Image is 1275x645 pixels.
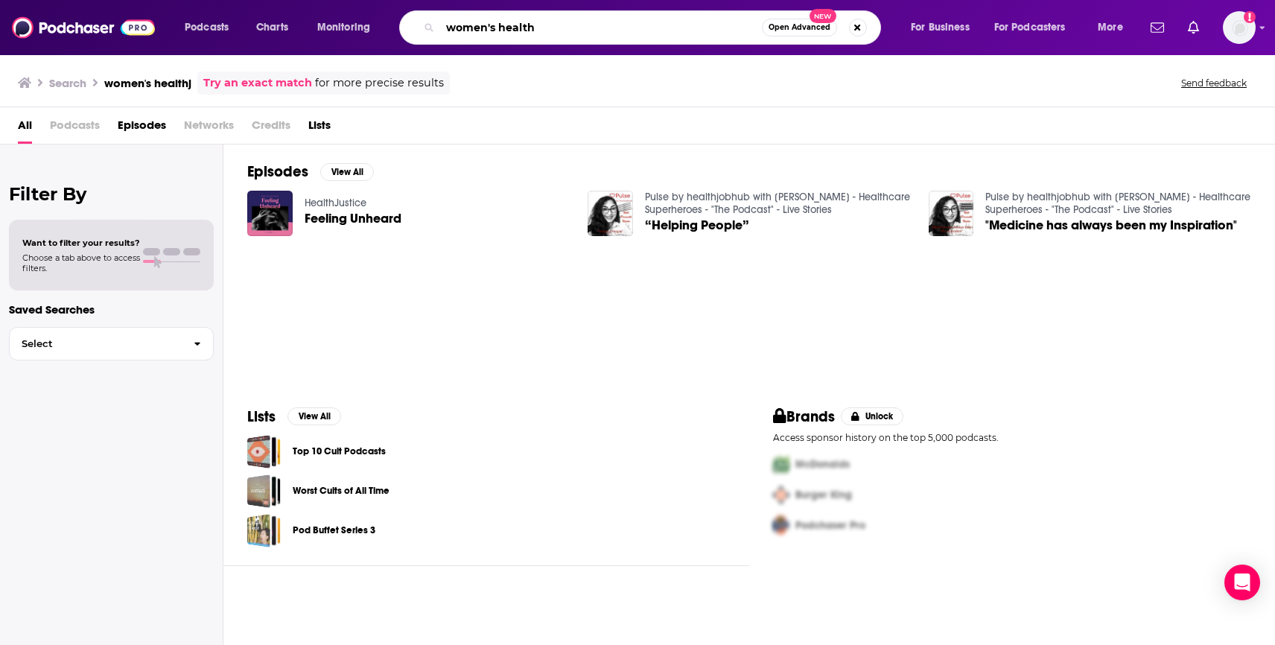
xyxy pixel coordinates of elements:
img: "Medicine has always been my Inspiration" [929,191,974,236]
span: More [1098,17,1123,38]
p: Access sponsor history on the top 5,000 podcasts. [773,432,1251,443]
span: Open Advanced [769,24,830,31]
img: Third Pro Logo [767,510,795,541]
img: Podchaser - Follow, Share and Rate Podcasts [12,13,155,42]
button: View All [320,163,374,181]
span: New [810,9,836,23]
h3: women's healthj [104,76,191,90]
a: Worst Cults of All Time [247,474,281,508]
a: Top 10 Cult Podcasts [247,435,281,468]
button: Select [9,327,214,360]
a: Top 10 Cult Podcasts [293,443,386,460]
span: For Podcasters [994,17,1066,38]
h2: Lists [247,407,276,426]
button: open menu [1087,16,1142,39]
a: Worst Cults of All Time [293,483,390,499]
a: Try an exact match [203,74,312,92]
span: Choose a tab above to access filters. [22,252,140,273]
a: All [18,113,32,144]
div: Open Intercom Messenger [1224,565,1260,600]
span: Networks [184,113,234,144]
img: “Helping People” [588,191,633,236]
h2: Brands [773,407,835,426]
img: User Profile [1223,11,1256,44]
a: Show notifications dropdown [1145,15,1170,40]
a: "Medicine has always been my Inspiration" [985,219,1237,232]
a: EpisodesView All [247,162,374,181]
a: Pod Buffet Series 3 [293,522,375,538]
span: For Business [911,17,970,38]
a: Pulse by healthjobhub with Prasanthi Naidoo - Healthcare Superheroes - "The Podcast" - Live Stories [645,191,910,216]
a: Pulse by healthjobhub with Prasanthi Naidoo - Healthcare Superheroes - "The Podcast" - Live Stories [985,191,1250,216]
a: Charts [247,16,297,39]
img: Feeling Unheard [247,191,293,236]
a: “Helping People” [645,219,749,232]
a: Episodes [118,113,166,144]
span: McDonalds [795,458,850,471]
h2: Filter By [9,183,214,205]
span: Monitoring [317,17,370,38]
span: Credits [252,113,290,144]
button: open menu [985,16,1087,39]
div: Search podcasts, credits, & more... [413,10,895,45]
span: Want to filter your results? [22,238,140,248]
span: Charts [256,17,288,38]
span: Logged in as BogaardsPR [1223,11,1256,44]
a: Feeling Unheard [305,212,401,225]
a: Lists [308,113,331,144]
button: open menu [900,16,988,39]
button: Open AdvancedNew [762,19,837,36]
span: Podchaser Pro [795,519,865,532]
a: ListsView All [247,407,341,426]
img: Second Pro Logo [767,480,795,510]
span: Podcasts [185,17,229,38]
button: Send feedback [1177,77,1251,89]
button: open menu [174,16,248,39]
span: for more precise results [315,74,444,92]
button: View All [287,407,341,425]
h3: Search [49,76,86,90]
svg: Add a profile image [1244,11,1256,23]
button: Unlock [841,407,904,425]
a: Show notifications dropdown [1182,15,1205,40]
a: HealthJustice [305,197,366,209]
span: Burger King [795,489,852,501]
span: Select [10,339,182,349]
span: Podcasts [50,113,100,144]
img: First Pro Logo [767,449,795,480]
a: Pod Buffet Series 3 [247,514,281,547]
p: Saved Searches [9,302,214,317]
button: Show profile menu [1223,11,1256,44]
input: Search podcasts, credits, & more... [440,16,762,39]
h2: Episodes [247,162,308,181]
button: open menu [307,16,390,39]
